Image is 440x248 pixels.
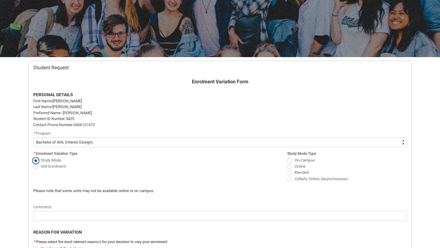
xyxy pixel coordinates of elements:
[33,104,407,110] p: [PERSON_NAME]
[295,158,315,162] span: On-Campus
[33,111,92,115] span: Preferred Name: [PERSON_NAME]
[295,170,309,175] span: Blended
[34,240,35,244] abbr: required
[192,79,248,85] strong: Enrolment Variation Form
[33,99,53,103] span: First Name:
[295,177,348,181] span: Collarts Online (Asynchronous)
[295,164,306,169] span: Online
[33,92,73,97] strong: PERSONAL DETAILS
[41,164,66,169] span: Unit Enrolment
[33,188,312,194] p: Please note that some units may not be available online or on campus.
[73,122,95,127] span: 0406121472
[36,131,51,136] span: Program
[33,98,407,104] p: [PERSON_NAME]
[33,116,407,122] p: 3425
[36,240,168,244] span: Please select the most relevant reason/s for your decision to vary your enrolment:
[33,117,66,121] span: Student ID Number:
[33,230,82,235] b: REASON FOR VARIATION
[33,65,69,71] span: Student Request
[34,151,35,156] abbr: required
[33,205,52,209] span: Comments
[41,158,61,162] span: Study Mode
[33,123,73,127] span: Contact Phone Number:
[287,151,316,156] span: Study Mode Type
[36,151,77,156] span: Enrolment Variation Type
[34,131,35,136] abbr: required
[33,105,52,109] span: Last Name:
